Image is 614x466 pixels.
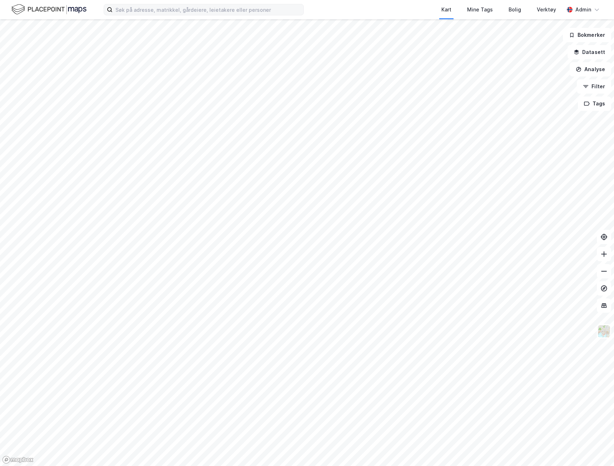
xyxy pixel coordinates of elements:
[575,5,591,14] div: Admin
[537,5,556,14] div: Verktøy
[578,432,614,466] div: Kontrollprogram for chat
[441,5,451,14] div: Kart
[11,3,86,16] img: logo.f888ab2527a4732fd821a326f86c7f29.svg
[578,432,614,466] iframe: Chat Widget
[467,5,493,14] div: Mine Tags
[113,4,303,15] input: Søk på adresse, matrikkel, gårdeiere, leietakere eller personer
[509,5,521,14] div: Bolig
